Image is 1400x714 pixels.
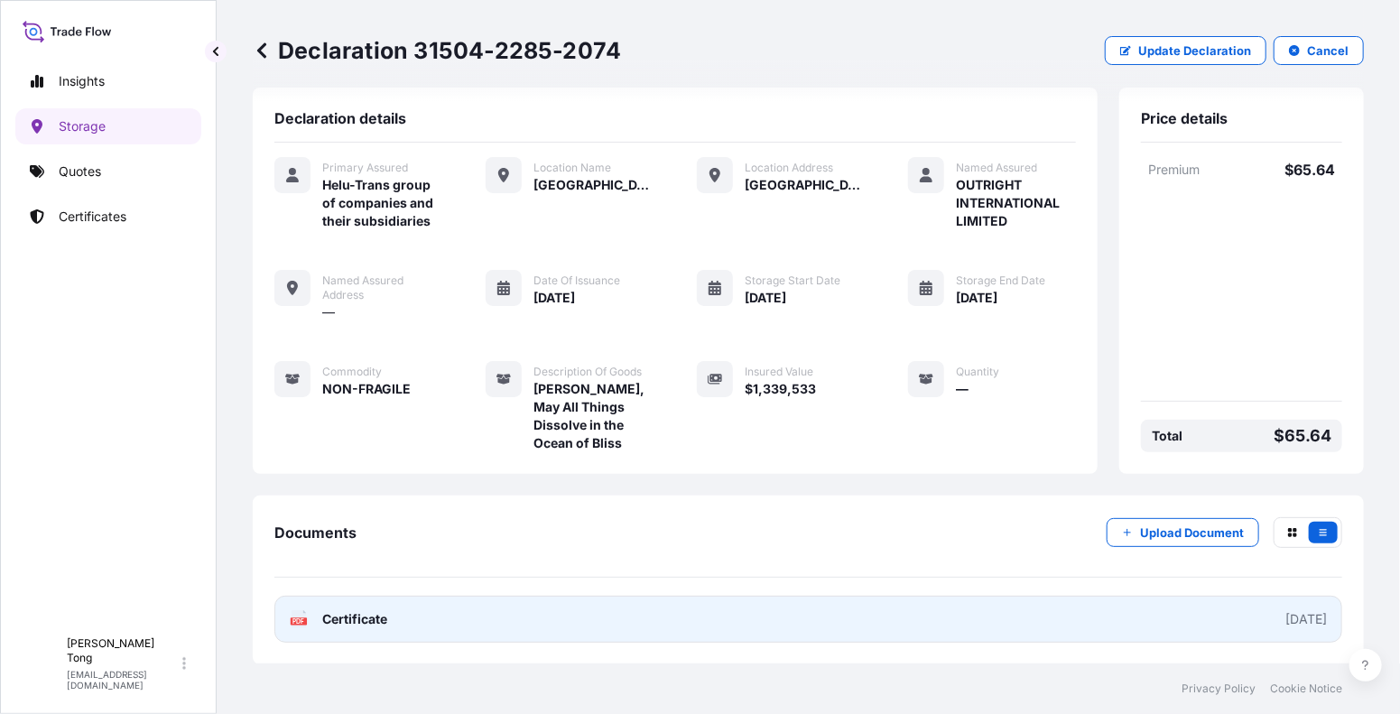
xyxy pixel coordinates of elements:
[745,289,786,307] span: [DATE]
[1182,682,1256,696] a: Privacy Policy
[59,72,105,90] p: Insights
[1270,682,1342,696] a: Cookie Notice
[1242,161,1335,179] p: $65.64
[293,618,305,625] text: PDF
[1274,36,1364,65] button: Cancel
[745,380,816,398] span: $1,339,533
[274,109,406,127] span: Declaration details
[745,365,813,379] span: Insured Value
[533,274,620,288] span: Date of Issuance
[1285,610,1327,628] div: [DATE]
[59,117,106,135] p: Storage
[59,208,126,226] p: Certificates
[745,176,865,194] span: [GEOGRAPHIC_DATA]
[15,63,201,99] a: Insights
[1140,524,1244,542] p: Upload Document
[15,153,201,190] a: Quotes
[253,36,621,65] p: Declaration 31504-2285-2074
[67,669,179,691] p: [EMAIL_ADDRESS][DOMAIN_NAME]
[1307,42,1349,60] p: Cancel
[956,380,969,398] span: —
[533,380,654,452] span: [PERSON_NAME], May All Things Dissolve in the Ocean of Bliss
[322,274,442,302] span: Named Assured Address
[274,596,1342,643] a: PDFCertificate[DATE]
[67,636,179,665] p: [PERSON_NAME] Tong
[322,365,382,379] span: Commodity
[956,289,997,307] span: [DATE]
[1138,42,1251,60] p: Update Declaration
[956,161,1037,175] span: Named Assured
[533,176,654,194] span: [GEOGRAPHIC_DATA]
[322,303,335,321] span: —
[1141,109,1228,127] span: Price details
[322,176,442,230] span: Helu-Trans group of companies and their subsidiaries
[322,380,411,398] span: NON-FRAGILE
[1152,427,1182,445] p: Total
[533,365,642,379] span: Description of Goods
[956,176,1076,230] span: OUTRIGHT INTERNATIONAL LIMITED
[59,162,101,181] p: Quotes
[1107,518,1259,547] button: Upload Document
[1274,427,1331,445] p: $65.64
[533,161,611,175] span: Location Name
[15,199,201,235] a: Certificates
[274,525,357,540] p: Documents
[533,289,575,307] span: [DATE]
[322,610,387,628] span: Certificate
[1148,161,1241,179] p: Premium
[36,654,48,672] span: C
[956,365,999,379] span: Quantity
[745,274,840,288] span: Storage Start Date
[956,274,1045,288] span: Storage End Date
[322,161,408,175] span: Primary Assured
[15,108,201,144] a: Storage
[745,161,833,175] span: Location Address
[1105,36,1266,65] button: Update Declaration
